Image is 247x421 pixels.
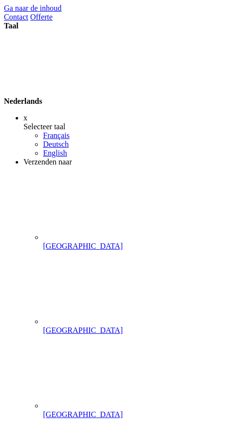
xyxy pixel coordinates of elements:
[43,317,190,334] a: [GEOGRAPHIC_DATA]
[23,114,243,122] div: x
[43,140,68,148] a: Deutsch
[43,149,67,157] a: English
[23,158,243,166] div: Verzenden naar
[4,4,62,12] a: Ga naar de inhoud
[30,13,53,21] a: Offerte
[43,131,69,140] a: Français
[4,22,19,30] span: Taal
[23,122,243,131] div: Selecteer taal
[4,97,42,105] span: Nederlands
[43,233,190,250] a: [GEOGRAPHIC_DATA]
[43,401,190,419] a: [GEOGRAPHIC_DATA]
[4,13,28,21] a: Contact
